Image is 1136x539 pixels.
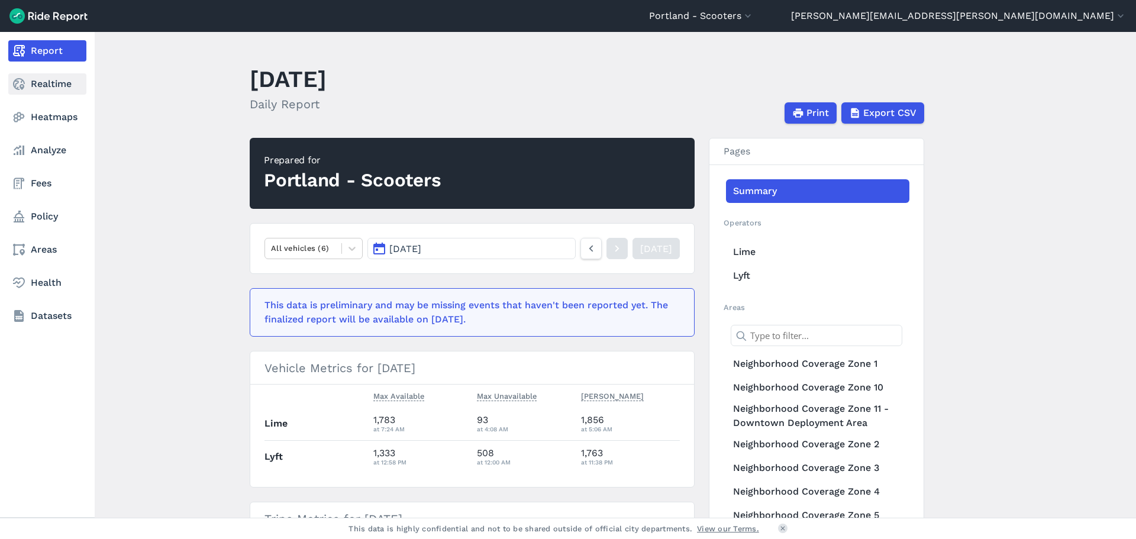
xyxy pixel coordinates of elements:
[8,140,86,161] a: Analyze
[373,424,468,434] div: at 7:24 AM
[250,63,327,95] h1: [DATE]
[581,389,644,401] span: [PERSON_NAME]
[726,480,909,504] a: Neighborhood Coverage Zone 4
[806,106,829,120] span: Print
[373,389,424,401] span: Max Available
[785,102,837,124] button: Print
[373,413,468,434] div: 1,783
[264,153,441,167] div: Prepared for
[477,389,537,404] button: Max Unavailable
[373,446,468,467] div: 1,333
[389,243,421,254] span: [DATE]
[8,239,86,260] a: Areas
[8,305,86,327] a: Datasets
[581,413,680,434] div: 1,856
[373,389,424,404] button: Max Available
[649,9,754,23] button: Portland - Scooters
[726,504,909,527] a: Neighborhood Coverage Zone 5
[250,95,327,113] h2: Daily Report
[8,272,86,293] a: Health
[709,138,924,165] h3: Pages
[477,424,572,434] div: at 4:08 AM
[8,73,86,95] a: Realtime
[724,217,909,228] h2: Operators
[791,9,1127,23] button: [PERSON_NAME][EMAIL_ADDRESS][PERSON_NAME][DOMAIN_NAME]
[477,446,572,467] div: 508
[726,240,909,264] a: Lime
[731,325,902,346] input: Type to filter...
[632,238,680,259] a: [DATE]
[581,424,680,434] div: at 5:06 AM
[8,40,86,62] a: Report
[264,298,673,327] div: This data is preliminary and may be missing events that haven't been reported yet. The finalized ...
[697,523,759,534] a: View our Terms.
[726,264,909,288] a: Lyft
[8,173,86,194] a: Fees
[250,502,694,535] h3: Trips Metrics for [DATE]
[726,433,909,456] a: Neighborhood Coverage Zone 2
[726,352,909,376] a: Neighborhood Coverage Zone 1
[841,102,924,124] button: Export CSV
[477,389,537,401] span: Max Unavailable
[724,302,909,313] h2: Areas
[477,413,572,434] div: 93
[726,179,909,203] a: Summary
[367,238,576,259] button: [DATE]
[264,440,369,473] th: Lyft
[8,106,86,128] a: Heatmaps
[726,376,909,399] a: Neighborhood Coverage Zone 10
[581,389,644,404] button: [PERSON_NAME]
[373,457,468,467] div: at 12:58 PM
[581,457,680,467] div: at 11:38 PM
[264,408,369,440] th: Lime
[726,399,909,433] a: Neighborhood Coverage Zone 11 - Downtown Deployment Area
[9,8,88,24] img: Ride Report
[863,106,916,120] span: Export CSV
[726,456,909,480] a: Neighborhood Coverage Zone 3
[250,351,694,385] h3: Vehicle Metrics for [DATE]
[8,206,86,227] a: Policy
[264,167,441,193] div: Portland - Scooters
[477,457,572,467] div: at 12:00 AM
[581,446,680,467] div: 1,763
